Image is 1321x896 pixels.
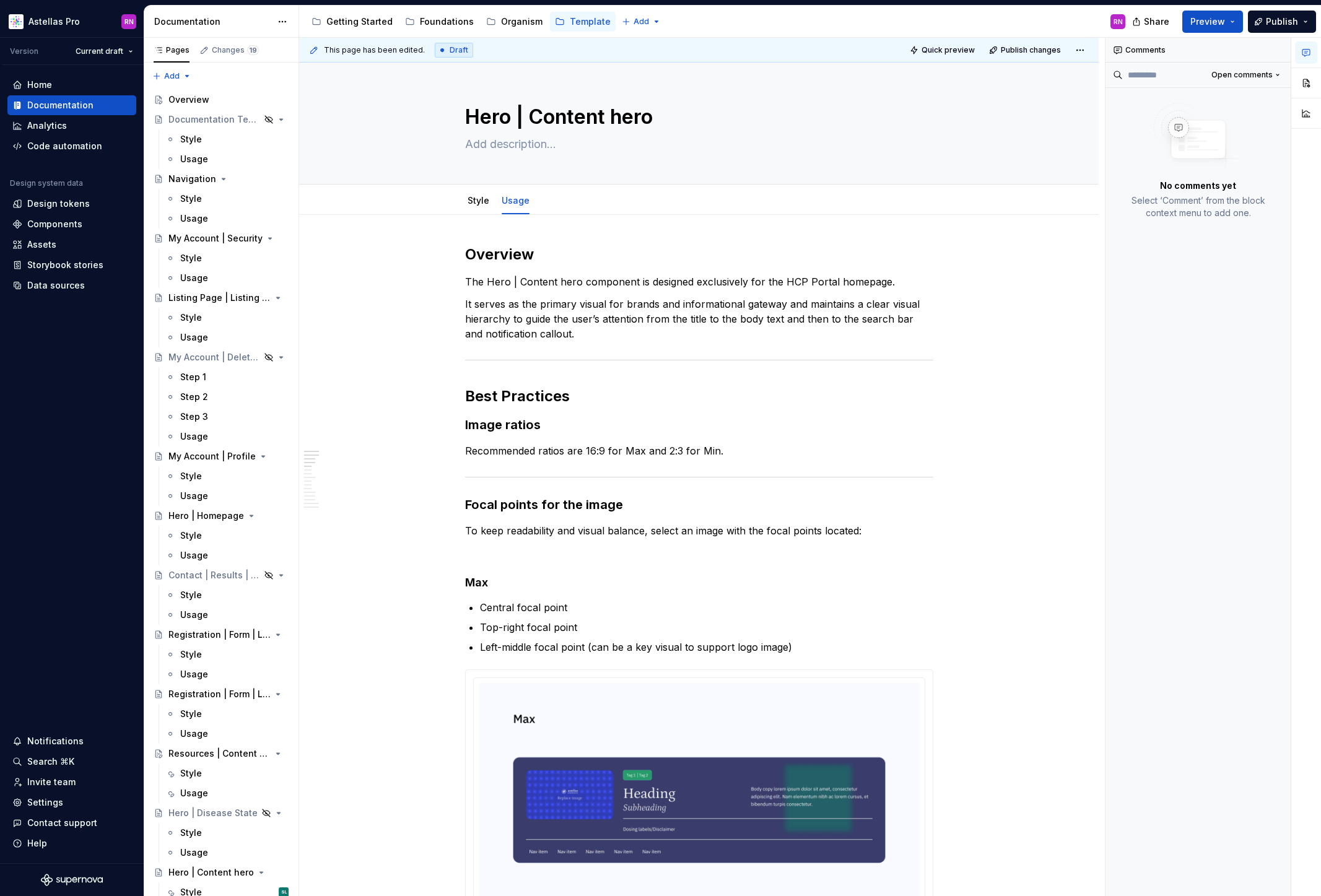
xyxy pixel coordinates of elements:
[180,153,208,165] div: Usage
[450,45,468,55] span: Draft
[168,94,209,106] div: Overview
[160,466,294,486] a: Style
[27,817,97,829] div: Contact support
[160,149,294,169] a: Usage
[465,497,623,512] strong: Focal points for the image
[465,417,541,432] strong: Image ratios
[149,565,294,585] a: Contact | Results | Rep
[149,67,195,85] button: Add
[1206,66,1286,84] button: Open comments
[180,609,208,621] div: Usage
[76,46,123,56] span: Current draft
[160,367,294,387] a: Step 1
[180,193,202,205] div: Style
[180,767,202,780] div: Style
[160,248,294,268] a: Style
[160,308,294,328] a: Style
[27,140,102,152] div: Code automation
[160,843,294,863] a: Usage
[160,189,294,209] a: Style
[570,15,611,28] div: Template
[160,129,294,149] a: Style
[27,198,90,210] div: Design tokens
[27,837,47,850] div: Help
[502,195,530,206] a: Usage
[180,311,202,324] div: Style
[550,12,616,32] a: Template
[468,195,489,206] a: Style
[7,214,136,234] a: Components
[149,684,294,704] a: Registration | Form | Login-Register
[168,113,260,126] div: Documentation Template
[168,688,271,700] div: Registration | Form | Login-Register
[180,728,208,740] div: Usage
[160,328,294,347] a: Usage
[324,45,425,55] span: This page has been edited.
[497,187,534,213] div: Usage
[1211,70,1273,80] span: Open comments
[41,874,103,886] svg: Supernova Logo
[160,268,294,288] a: Usage
[10,46,38,56] div: Version
[465,386,933,406] h2: Best Practices
[168,450,256,463] div: My Account | Profile
[27,735,84,747] div: Notifications
[180,430,208,443] div: Usage
[7,813,136,833] button: Contact support
[180,549,208,562] div: Usage
[1182,11,1243,33] button: Preview
[149,347,294,367] a: My Account | Delete Account
[10,178,83,188] div: Design system data
[168,807,258,819] div: Hero | Disease State
[149,228,294,248] a: My Account | Security
[180,252,202,264] div: Style
[160,704,294,724] a: Style
[160,645,294,664] a: Style
[7,752,136,772] button: Search ⌘K
[154,45,190,55] div: Pages
[7,833,136,853] button: Help
[618,13,665,30] button: Add
[247,45,259,55] span: 19
[149,803,294,823] a: Hero | Disease State
[7,731,136,751] button: Notifications
[180,827,202,839] div: Style
[420,15,474,28] div: Foundations
[7,793,136,812] a: Settings
[465,443,933,458] p: Recommended ratios are 16:9 for Max and 2:3 for Min.
[180,648,202,661] div: Style
[160,546,294,565] a: Usage
[465,297,933,341] p: It serves as the primary visual for brands and informational gateway and maintains a clear visual...
[168,292,271,304] div: Listing Page | Listing Section
[307,9,616,34] div: Page tree
[149,863,294,882] a: Hero | Content hero
[160,724,294,744] a: Usage
[149,506,294,526] a: Hero | Homepage
[149,625,294,645] a: Registration | Form | Login-Register | Extended-Validation
[1160,180,1236,192] p: No comments yet
[160,387,294,407] a: Step 2
[168,510,244,522] div: Hero | Homepage
[501,15,543,28] div: Organism
[7,75,136,95] a: Home
[180,391,208,403] div: Step 2
[27,99,94,111] div: Documentation
[480,600,933,615] p: Central focal point
[465,245,933,264] h2: Overview
[2,8,141,35] button: Astellas ProRN
[160,427,294,446] a: Usage
[634,17,649,27] span: Add
[463,102,931,132] textarea: Hero | Content hero
[180,411,208,423] div: Step 3
[1114,17,1123,27] div: RN
[1266,15,1298,28] span: Publish
[7,772,136,792] a: Invite team
[1120,194,1276,219] p: Select ‘Comment’ from the block context menu to add one.
[149,446,294,466] a: My Account | Profile
[180,708,202,720] div: Style
[1144,15,1169,28] span: Share
[70,43,139,60] button: Current draft
[985,41,1066,59] button: Publish changes
[27,796,63,809] div: Settings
